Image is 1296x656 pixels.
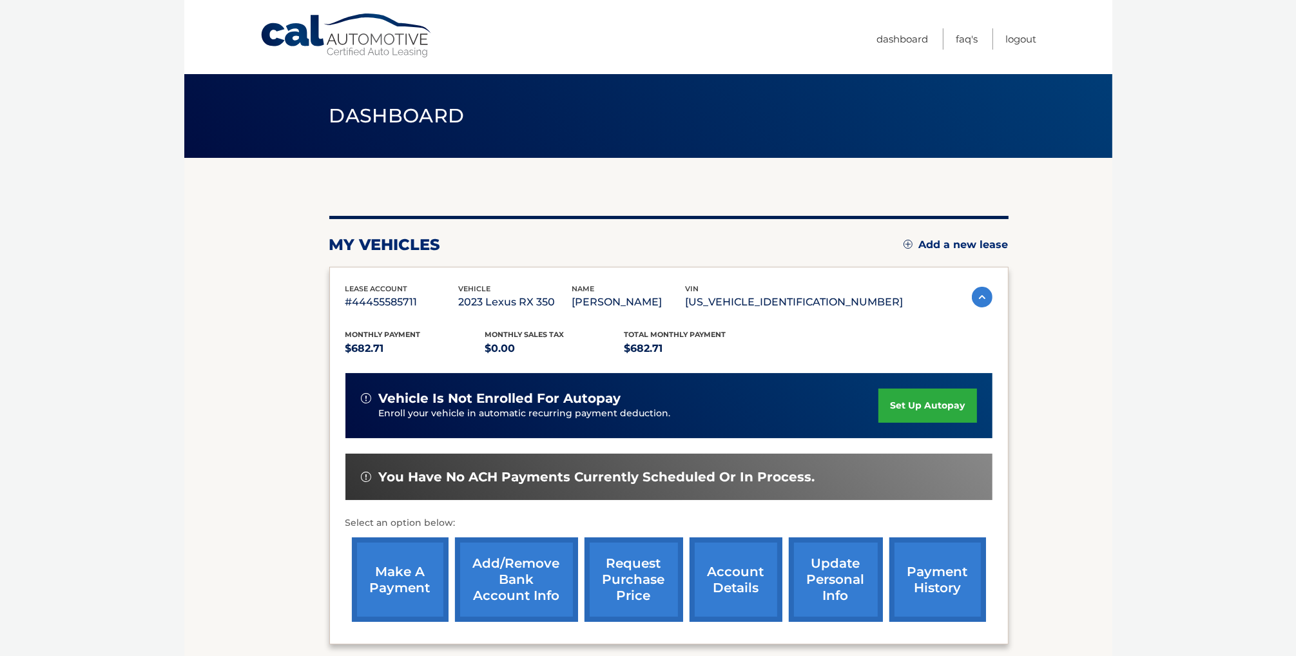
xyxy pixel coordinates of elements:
a: Add a new lease [904,238,1009,251]
p: Select an option below: [345,516,992,531]
a: Logout [1006,28,1037,50]
a: Add/Remove bank account info [455,537,578,622]
p: $0.00 [485,340,624,358]
a: FAQ's [956,28,978,50]
a: make a payment [352,537,449,622]
a: account details [690,537,782,622]
a: request purchase price [585,537,683,622]
p: [PERSON_NAME] [572,293,686,311]
span: vehicle [459,284,491,293]
a: Dashboard [877,28,929,50]
span: Total Monthly Payment [624,330,726,339]
span: lease account [345,284,408,293]
a: Cal Automotive [260,13,434,59]
span: Dashboard [329,104,465,128]
span: Monthly sales Tax [485,330,564,339]
span: Monthly Payment [345,330,421,339]
p: #44455585711 [345,293,459,311]
p: $682.71 [624,340,764,358]
span: You have no ACH payments currently scheduled or in process. [379,469,815,485]
a: set up autopay [878,389,976,423]
img: accordion-active.svg [972,287,992,307]
img: add.svg [904,240,913,249]
p: $682.71 [345,340,485,358]
p: 2023 Lexus RX 350 [459,293,572,311]
a: payment history [889,537,986,622]
span: vehicle is not enrolled for autopay [379,391,621,407]
span: name [572,284,595,293]
img: alert-white.svg [361,393,371,403]
img: alert-white.svg [361,472,371,482]
a: update personal info [789,537,883,622]
p: Enroll your vehicle in automatic recurring payment deduction. [379,407,879,421]
p: [US_VEHICLE_IDENTIFICATION_NUMBER] [686,293,904,311]
span: vin [686,284,699,293]
h2: my vehicles [329,235,441,255]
